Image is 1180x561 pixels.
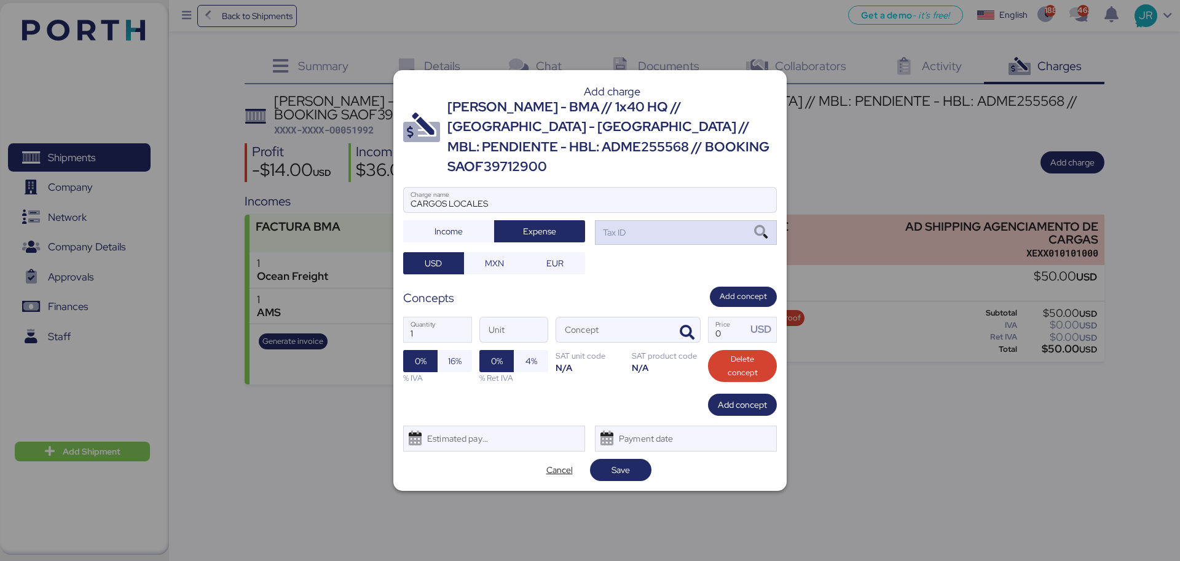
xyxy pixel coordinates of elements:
button: Add concept [710,287,777,307]
button: Expense [494,220,585,242]
span: EUR [546,256,564,271]
span: Income [435,224,463,239]
span: Cancel [546,463,573,477]
div: % Ret IVA [479,372,548,384]
button: 4% [514,350,548,372]
div: Add charge [447,86,777,97]
input: Charge name [404,188,776,212]
span: Save [612,463,630,477]
button: 16% [438,350,472,372]
div: Concepts [403,289,454,307]
div: Tax ID [600,226,626,239]
span: 0% [415,354,427,368]
button: Delete concept [708,350,777,382]
div: SAT unit code [556,350,624,362]
span: 16% [448,354,462,368]
span: Expense [523,224,556,239]
span: Add concept [718,397,767,412]
button: EUR [524,252,585,274]
button: MXN [464,252,525,274]
button: ConceptConcept [674,320,700,346]
input: Price [709,317,747,342]
button: Income [403,220,494,242]
div: SAT product code [632,350,701,362]
button: Add concept [708,394,777,416]
input: Quantity [404,317,471,342]
div: USD [750,322,776,337]
input: Concept [556,317,671,342]
div: N/A [632,362,701,373]
button: Save [590,459,651,481]
button: Cancel [529,459,590,481]
span: Add concept [720,290,767,303]
button: USD [403,252,464,274]
div: % IVA [403,372,472,384]
span: 0% [491,354,503,368]
button: 0% [403,350,438,372]
button: 0% [479,350,514,372]
input: Unit [480,317,548,342]
span: 4% [525,354,537,368]
div: [PERSON_NAME] - BMA // 1x40 HQ // [GEOGRAPHIC_DATA] - [GEOGRAPHIC_DATA] // MBL: PENDIENTE - HBL: ... [447,97,777,177]
span: Delete concept [718,352,767,380]
span: MXN [485,256,504,271]
div: N/A [556,362,624,373]
span: USD [425,256,442,271]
